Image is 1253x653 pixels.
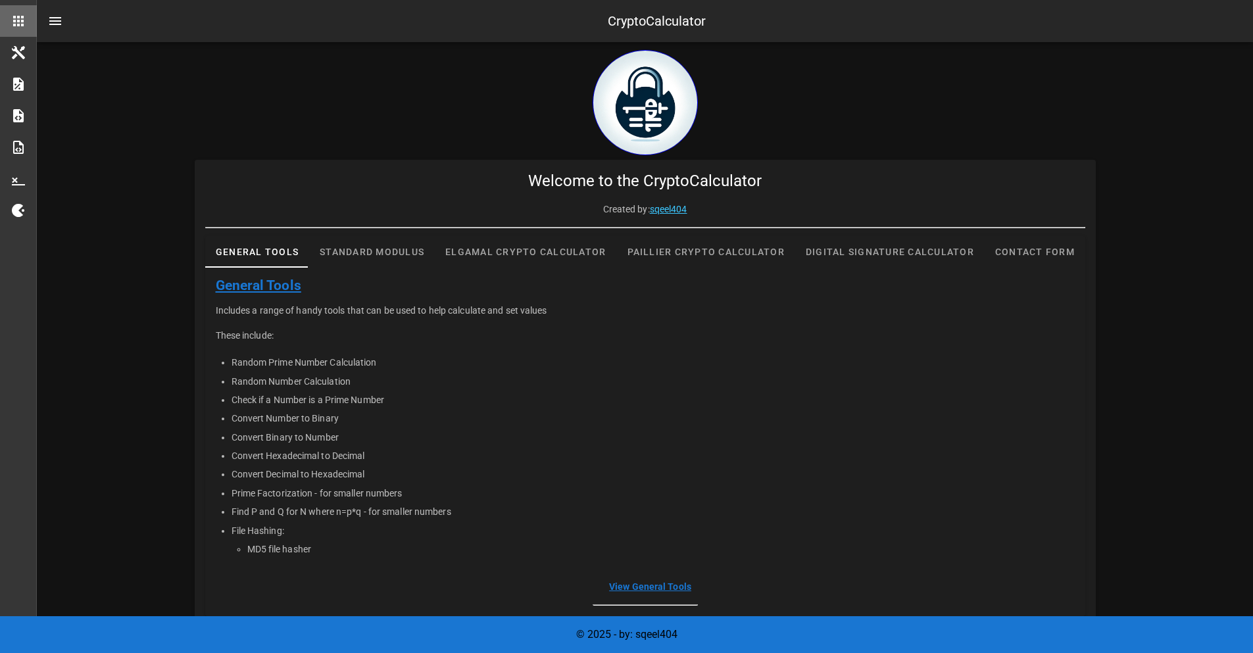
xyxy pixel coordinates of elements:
[195,160,1096,202] div: Welcome to the CryptoCalculator
[608,11,706,31] div: CryptoCalculator
[616,236,795,268] div: Paillier Crypto Calculator
[576,628,677,641] span: © 2025 - by: sqeel404
[232,447,1075,465] li: Convert Hexadecimal to Decimal
[593,50,698,155] img: encryption logo
[232,391,1075,409] li: Check if a Number is a Prime Number
[609,581,691,592] a: View General Tools
[232,484,1075,502] li: Prime Factorization - for smaller numbers
[247,540,1075,558] li: MD5 file hasher
[232,465,1075,483] li: Convert Decimal to Hexadecimal
[216,303,1075,318] p: Includes a range of handy tools that can be used to help calculate and set values
[650,204,687,214] a: sqeel404
[232,353,1075,372] li: Random Prime Number Calculation
[232,521,1075,539] li: File Hashing:
[39,5,71,37] button: nav-menu-toggle
[232,372,1075,390] li: Random Number Calculation
[232,502,1075,521] li: Find P and Q for N where n=p*q - for smaller numbers
[205,202,1085,216] p: Created by:
[216,278,301,293] a: General Tools
[216,328,1075,343] p: These include:
[309,236,435,268] div: Standard Modulus
[795,236,985,268] div: Digital Signature Calculator
[985,236,1085,268] div: Contact Form
[232,428,1075,447] li: Convert Binary to Number
[232,409,1075,427] li: Convert Number to Binary
[593,145,698,158] a: home
[205,236,309,268] div: General Tools
[435,236,616,268] div: Elgamal Crypto Calculator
